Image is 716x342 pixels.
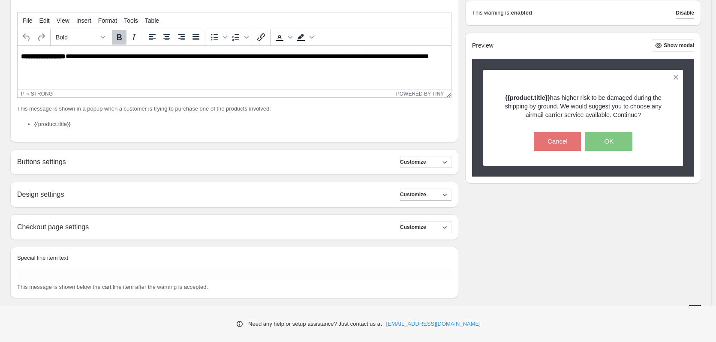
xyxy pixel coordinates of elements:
[56,34,98,41] span: Bold
[34,30,48,45] button: Redo
[98,17,117,24] span: Format
[534,132,581,151] button: Cancel
[472,9,509,17] p: This warning is
[34,120,451,129] li: {{product.title}}
[18,46,451,90] iframe: Rich Text Area
[17,105,451,113] p: This message is shown in a popup when a customer is trying to purchase one of the products involved:
[21,91,24,97] div: p
[400,221,451,233] button: Customize
[386,320,481,328] a: [EMAIL_ADDRESS][DOMAIN_NAME]
[145,17,159,24] span: Table
[189,30,203,45] button: Justify
[39,17,50,24] span: Edit
[396,91,444,97] a: Powered by Tiny
[207,30,229,45] div: Bullet list
[52,30,108,45] button: Formats
[19,30,34,45] button: Undo
[254,30,268,45] button: Insert/edit link
[664,42,694,49] span: Show modal
[26,91,29,97] div: »
[498,93,668,119] p: has higher risk to be damaged during the shipping by ground. We would suggest you to choose any a...
[472,42,493,49] h2: Preview
[511,9,532,17] strong: enabled
[17,158,66,166] h2: Buttons settings
[294,30,315,45] div: Background color
[505,94,550,101] strong: {{product.title}}
[145,30,159,45] button: Align left
[229,30,250,45] div: Numbered list
[124,17,138,24] span: Tools
[400,191,426,198] span: Customize
[400,224,426,231] span: Customize
[676,9,694,16] span: Disable
[689,305,701,317] button: Next
[585,132,632,151] button: OK
[400,189,451,201] button: Customize
[272,30,294,45] div: Text color
[17,255,68,261] span: Special line item text
[112,30,126,45] button: Bold
[17,190,64,198] h2: Design settings
[23,17,33,24] span: File
[76,17,91,24] span: Insert
[676,7,694,19] button: Disable
[174,30,189,45] button: Align right
[400,159,426,165] span: Customize
[126,30,141,45] button: Italic
[159,30,174,45] button: Align center
[400,156,451,168] button: Customize
[652,39,694,51] button: Show modal
[17,223,89,231] h2: Checkout page settings
[444,90,451,97] div: Resize
[17,284,208,290] span: This message is shown below the cart line item after the warning is accepted.
[31,91,53,97] div: strong
[57,17,69,24] span: View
